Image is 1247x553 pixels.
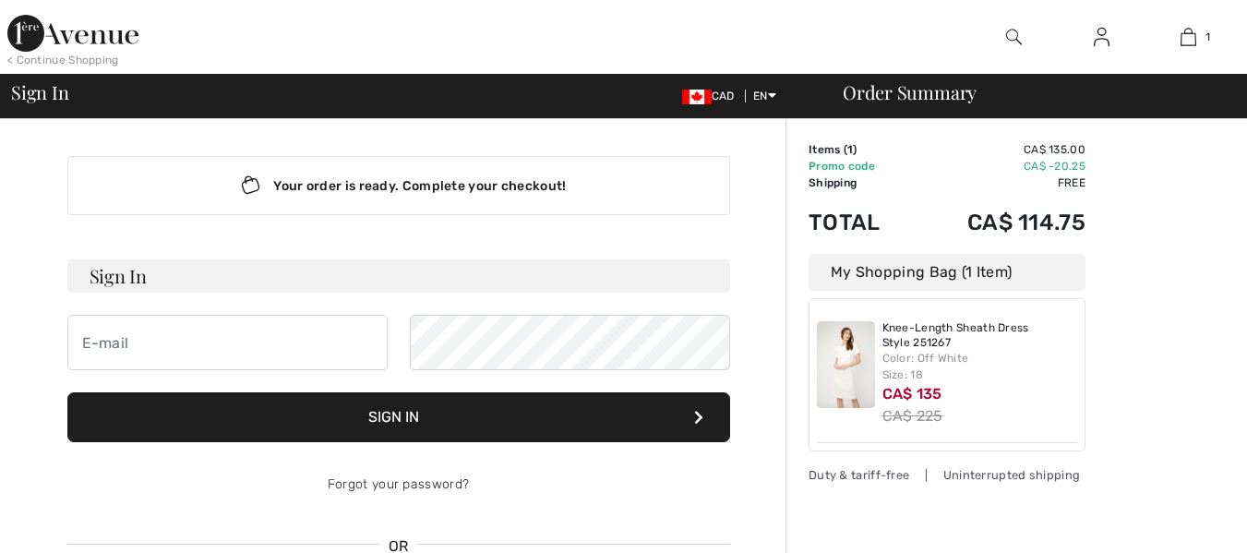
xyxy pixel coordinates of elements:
a: Forgot your password? [328,476,469,492]
input: E-mail [67,315,388,370]
td: CA$ 135.00 [913,141,1085,158]
img: Knee-Length Sheath Dress Style 251267 [817,321,875,408]
div: Color: Off White Size: 18 [882,350,1078,383]
div: My Shopping Bag (1 Item) [809,254,1085,291]
td: Shipping [809,174,913,191]
img: 1ère Avenue [7,15,138,52]
img: My Bag [1181,26,1196,48]
span: 1 [1205,29,1210,45]
td: CA$ 114.75 [913,191,1085,254]
div: Your order is ready. Complete your checkout! [67,156,730,215]
a: Sign In [1079,26,1124,49]
img: Canadian Dollar [682,90,712,104]
span: CA$ 135 [882,385,942,403]
td: Promo code [809,158,913,174]
td: Items ( ) [809,141,913,158]
a: 1 [1145,26,1231,48]
div: < Continue Shopping [7,52,119,68]
span: Sign In [11,83,68,102]
td: Free [913,174,1085,191]
td: Total [809,191,913,254]
span: EN [753,90,776,102]
img: search the website [1006,26,1022,48]
img: My Info [1094,26,1109,48]
div: Order Summary [821,83,1236,102]
h3: Sign In [67,259,730,293]
s: CA$ 225 [882,407,943,425]
div: Duty & tariff-free | Uninterrupted shipping [809,466,1085,484]
a: Knee-Length Sheath Dress Style 251267 [882,321,1078,350]
td: CA$ -20.25 [913,158,1085,174]
button: Sign In [67,392,730,442]
span: CAD [682,90,742,102]
span: 1 [847,143,853,156]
